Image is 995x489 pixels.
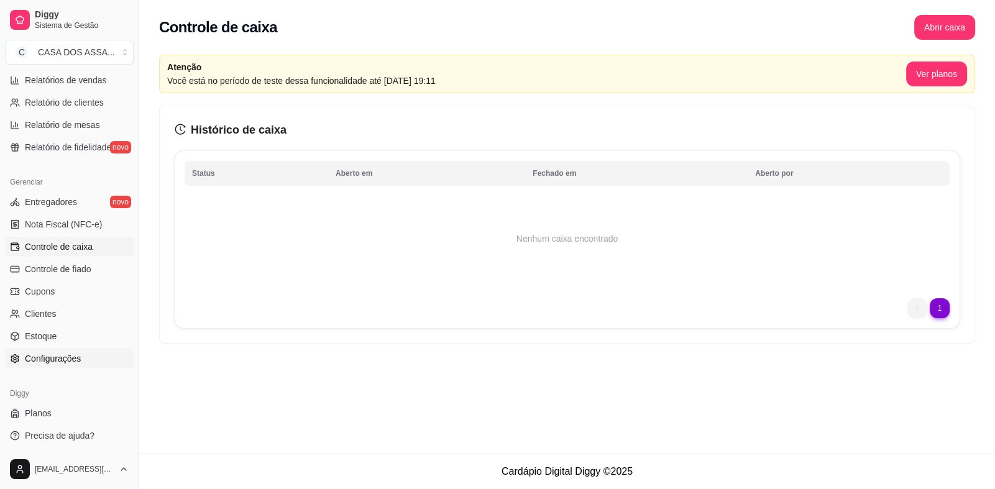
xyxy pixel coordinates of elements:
span: Clientes [25,308,57,320]
a: Ver planos [906,69,967,79]
span: history [175,124,186,135]
span: Planos [25,407,52,419]
span: Relatório de fidelidade [25,141,111,153]
a: Controle de fiado [5,259,134,279]
a: Relatórios de vendas [5,70,134,90]
span: [EMAIL_ADDRESS][DOMAIN_NAME] [35,464,114,474]
span: Configurações [25,352,81,365]
a: Relatório de fidelidadenovo [5,137,134,157]
div: Gerenciar [5,172,134,192]
button: Abrir caixa [914,15,975,40]
span: C [16,46,28,58]
span: Estoque [25,330,57,342]
span: Controle de fiado [25,263,91,275]
a: Entregadoresnovo [5,192,134,212]
span: Precisa de ajuda? [25,429,94,442]
button: Select a team [5,40,134,65]
span: Relatório de mesas [25,119,100,131]
span: Relatórios de vendas [25,74,107,86]
a: Precisa de ajuda? [5,426,134,446]
a: Relatório de mesas [5,115,134,135]
a: Relatório de clientes [5,93,134,112]
footer: Cardápio Digital Diggy © 2025 [139,454,995,489]
a: Controle de caixa [5,237,134,257]
th: Status [185,161,328,186]
th: Aberto em [328,161,525,186]
td: Nenhum caixa encontrado [185,189,950,288]
a: Nota Fiscal (NFC-e) [5,214,134,234]
span: Nota Fiscal (NFC-e) [25,218,102,231]
th: Aberto por [748,161,950,186]
a: Estoque [5,326,134,346]
article: Atenção [167,60,906,74]
div: Diggy [5,383,134,403]
th: Fechado em [525,161,748,186]
article: Você está no período de teste dessa funcionalidade até [DATE] 19:11 [167,74,906,88]
div: CASA DOS ASSA ... [38,46,115,58]
nav: pagination navigation [901,292,956,324]
span: Relatório de clientes [25,96,104,109]
a: Clientes [5,304,134,324]
h2: Controle de caixa [159,17,277,37]
a: Configurações [5,349,134,368]
button: Ver planos [906,62,967,86]
button: [EMAIL_ADDRESS][DOMAIN_NAME] [5,454,134,484]
span: Sistema de Gestão [35,21,129,30]
a: Planos [5,403,134,423]
h3: Histórico de caixa [175,121,960,139]
a: Cupons [5,281,134,301]
span: Controle de caixa [25,240,93,253]
a: DiggySistema de Gestão [5,5,134,35]
li: next page button [930,298,950,318]
span: Cupons [25,285,55,298]
span: Diggy [35,9,129,21]
span: Entregadores [25,196,77,208]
